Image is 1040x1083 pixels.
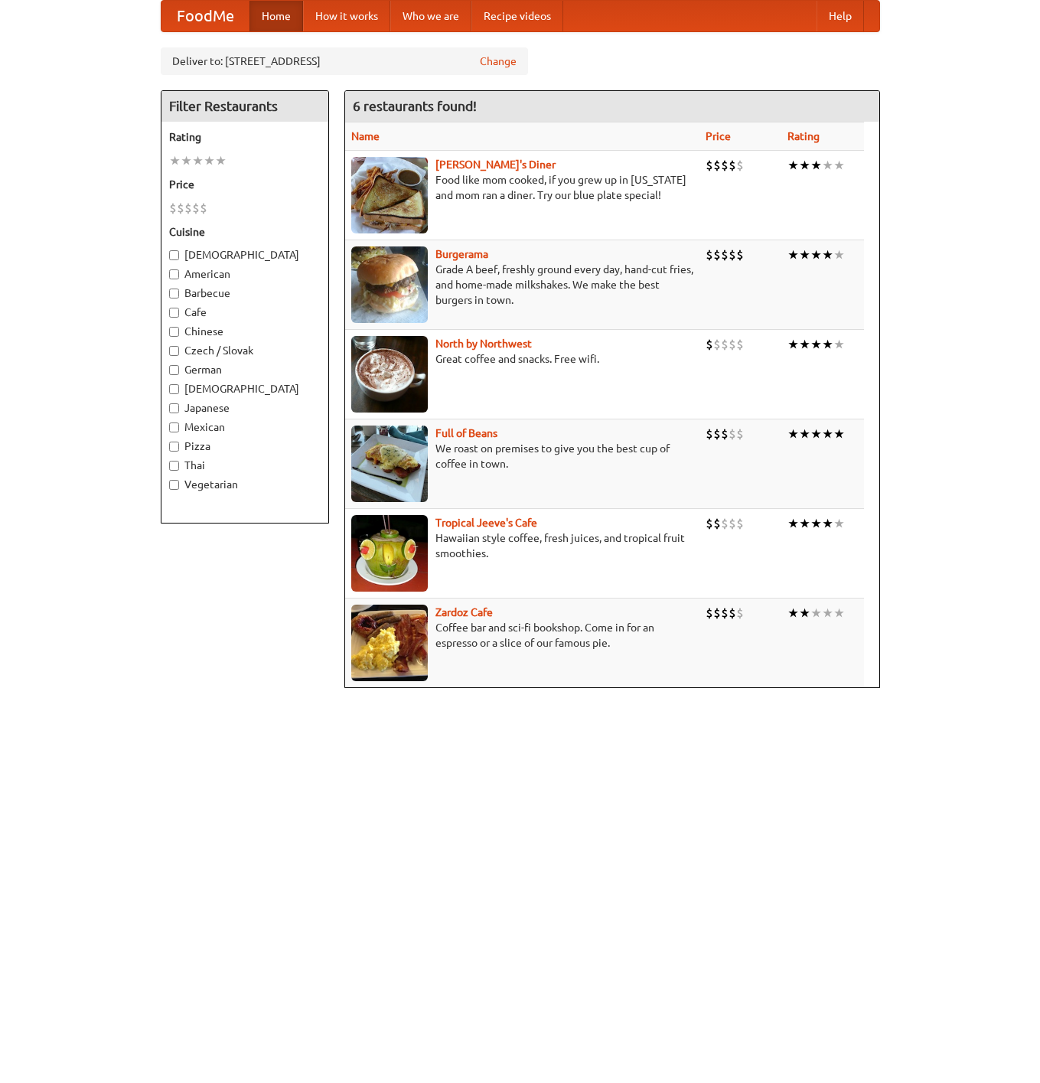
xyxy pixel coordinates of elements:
[169,269,179,279] input: American
[169,477,321,492] label: Vegetarian
[736,246,744,263] li: $
[787,336,799,353] li: ★
[169,324,321,339] label: Chinese
[351,605,428,681] img: zardoz.jpg
[351,426,428,502] img: beans.jpg
[833,246,845,263] li: ★
[713,157,721,174] li: $
[706,336,713,353] li: $
[787,246,799,263] li: ★
[435,248,488,260] a: Burgerama
[833,515,845,532] li: ★
[713,515,721,532] li: $
[351,157,428,233] img: sallys.jpg
[435,338,532,350] a: North by Northwest
[169,480,179,490] input: Vegetarian
[390,1,471,31] a: Who we are
[169,266,321,282] label: American
[169,384,179,394] input: [DEMOGRAPHIC_DATA]
[200,200,207,217] li: $
[351,530,693,561] p: Hawaiian style coffee, fresh juices, and tropical fruit smoothies.
[169,439,321,454] label: Pizza
[810,157,822,174] li: ★
[729,336,736,353] li: $
[822,426,833,442] li: ★
[169,250,179,260] input: [DEMOGRAPHIC_DATA]
[303,1,390,31] a: How it works
[169,403,179,413] input: Japanese
[729,605,736,621] li: $
[810,426,822,442] li: ★
[169,224,321,240] h5: Cuisine
[822,336,833,353] li: ★
[706,605,713,621] li: $
[721,336,729,353] li: $
[161,47,528,75] div: Deliver to: [STREET_ADDRESS]
[799,157,810,174] li: ★
[351,130,380,142] a: Name
[706,246,713,263] li: $
[787,157,799,174] li: ★
[833,336,845,353] li: ★
[706,130,731,142] a: Price
[729,246,736,263] li: $
[169,200,177,217] li: $
[471,1,563,31] a: Recipe videos
[833,426,845,442] li: ★
[169,365,179,375] input: German
[435,427,497,439] a: Full of Beans
[435,158,556,171] a: [PERSON_NAME]'s Diner
[181,152,192,169] li: ★
[169,247,321,263] label: [DEMOGRAPHIC_DATA]
[706,157,713,174] li: $
[810,605,822,621] li: ★
[204,152,215,169] li: ★
[787,515,799,532] li: ★
[351,515,428,592] img: jeeves.jpg
[351,351,693,367] p: Great coffee and snacks. Free wifi.
[192,200,200,217] li: $
[736,157,744,174] li: $
[169,285,321,301] label: Barbecue
[435,517,537,529] a: Tropical Jeeve's Cafe
[713,426,721,442] li: $
[787,605,799,621] li: ★
[351,262,693,308] p: Grade A beef, freshly ground every day, hand-cut fries, and home-made milkshakes. We make the bes...
[706,426,713,442] li: $
[822,515,833,532] li: ★
[706,515,713,532] li: $
[721,515,729,532] li: $
[822,605,833,621] li: ★
[215,152,227,169] li: ★
[353,99,477,113] ng-pluralize: 6 restaurants found!
[799,515,810,532] li: ★
[721,426,729,442] li: $
[192,152,204,169] li: ★
[435,606,493,618] b: Zardoz Cafe
[161,91,328,122] h4: Filter Restaurants
[736,605,744,621] li: $
[736,426,744,442] li: $
[351,441,693,471] p: We roast on premises to give you the best cup of coffee in town.
[713,605,721,621] li: $
[736,336,744,353] li: $
[787,130,820,142] a: Rating
[799,605,810,621] li: ★
[169,129,321,145] h5: Rating
[161,1,249,31] a: FoodMe
[721,157,729,174] li: $
[169,458,321,473] label: Thai
[169,343,321,358] label: Czech / Slovak
[721,246,729,263] li: $
[810,336,822,353] li: ★
[169,362,321,377] label: German
[787,426,799,442] li: ★
[822,157,833,174] li: ★
[169,461,179,471] input: Thai
[817,1,864,31] a: Help
[799,426,810,442] li: ★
